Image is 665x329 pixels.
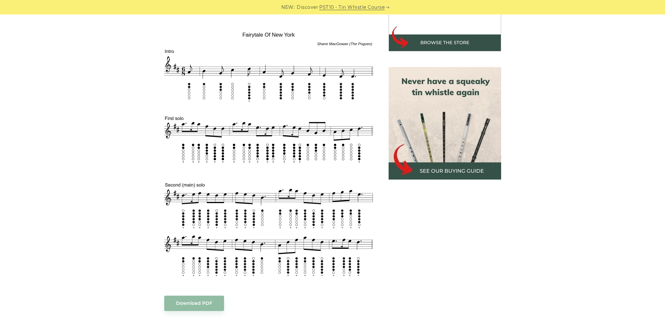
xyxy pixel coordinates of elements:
img: Fairytale Of New York Tin Whistle Tab & Sheet Music [164,27,373,282]
span: NEW: [281,4,295,11]
a: PST10 - Tin Whistle Course [319,4,385,11]
a: Download PDF [164,296,224,311]
img: tin whistle buying guide [389,67,501,180]
span: Discover [297,4,318,11]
